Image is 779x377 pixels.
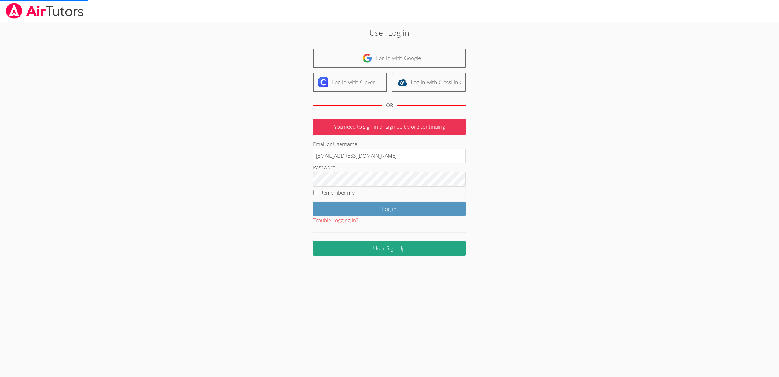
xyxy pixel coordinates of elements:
label: Remember me [320,189,355,196]
div: OR [386,101,393,110]
input: Log in [313,202,466,216]
h2: User Log in [179,27,600,39]
img: clever-logo-6eab21bc6e7a338710f1a6ff85c0baf02591cd810cc4098c63d3a4b26e2feb20.svg [318,77,328,87]
label: Email or Username [313,140,357,147]
button: Trouble Logging In? [313,216,358,225]
p: You need to sign in or sign up before continuing [313,119,466,135]
a: User Sign Up [313,241,466,256]
label: Password [313,164,336,171]
img: classlink-logo-d6bb404cc1216ec64c9a2012d9dc4662098be43eaf13dc465df04b49fa7ab582.svg [397,77,407,87]
a: Log in with Clever [313,73,387,92]
img: airtutors_banner-c4298cdbf04f3fff15de1276eac7730deb9818008684d7c2e4769d2f7ddbe033.png [5,3,84,19]
img: google-logo-50288ca7cdecda66e5e0955fdab243c47b7ad437acaf1139b6f446037453330a.svg [362,53,372,63]
a: Log in with ClassLink [392,73,466,92]
a: Log in with Google [313,49,466,68]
